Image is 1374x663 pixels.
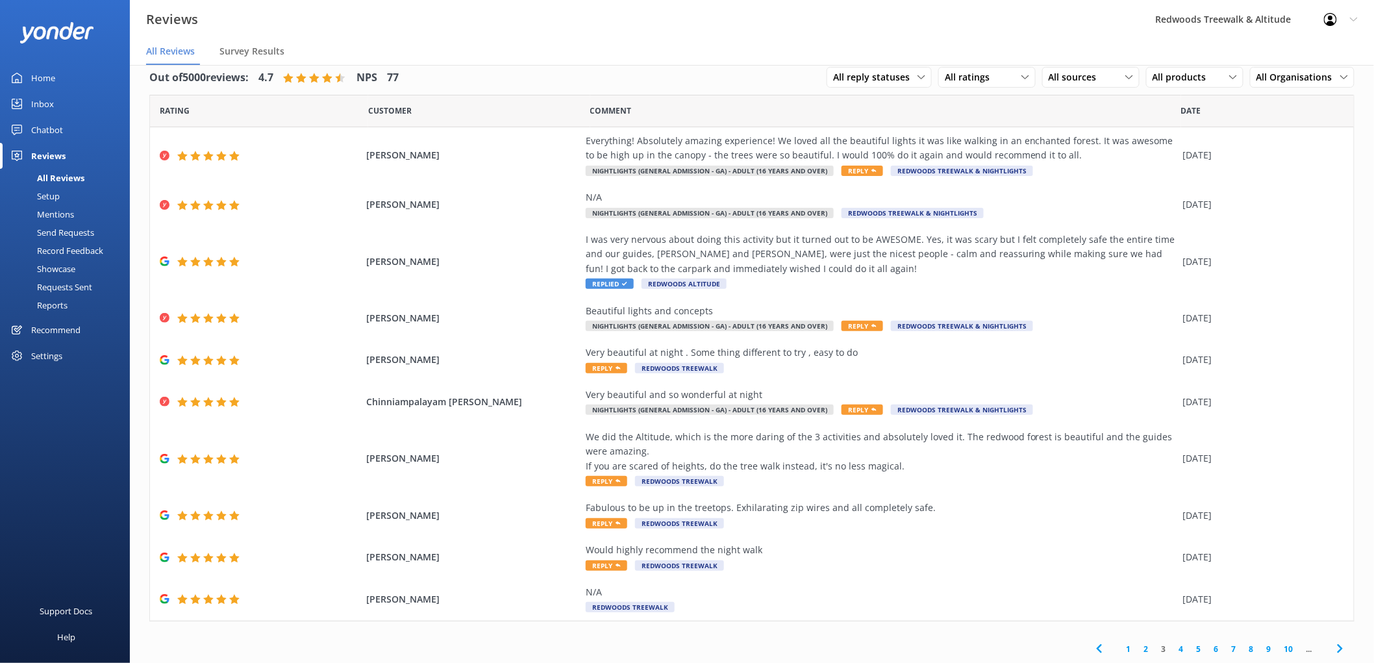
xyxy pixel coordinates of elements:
[8,205,130,223] a: Mentions
[635,363,724,373] span: Redwoods Treewalk
[368,105,412,117] span: Date
[366,311,579,325] span: [PERSON_NAME]
[586,476,627,486] span: Reply
[1120,643,1138,655] a: 1
[31,91,54,117] div: Inbox
[40,598,93,624] div: Support Docs
[1183,550,1338,564] div: [DATE]
[1300,643,1319,655] span: ...
[1049,70,1105,84] span: All sources
[586,345,1177,360] div: Very beautiful at night . Some thing different to try , easy to do
[1183,451,1338,466] div: [DATE]
[8,296,130,314] a: Reports
[586,304,1177,318] div: Beautiful lights and concepts
[586,190,1177,205] div: N/A
[635,560,724,571] span: Redwoods Treewalk
[891,166,1033,176] span: Redwoods Treewalk & Nightlights
[842,405,883,415] span: Reply
[8,278,130,296] a: Requests Sent
[366,197,579,212] span: [PERSON_NAME]
[1278,643,1300,655] a: 10
[366,451,579,466] span: [PERSON_NAME]
[842,208,984,218] span: Redwoods Treewalk & Nightlights
[586,602,675,612] span: Redwoods Treewalk
[1183,353,1338,367] div: [DATE]
[1183,592,1338,607] div: [DATE]
[366,508,579,523] span: [PERSON_NAME]
[586,501,1177,515] div: Fabulous to be up in the treetops. Exhilarating zip wires and all completely safe.
[8,278,92,296] div: Requests Sent
[8,169,84,187] div: All Reviews
[366,255,579,269] span: [PERSON_NAME]
[586,232,1177,276] div: I was very nervous about doing this activity but it turned out to be AWESOME. Yes, it was scary b...
[1183,148,1338,162] div: [DATE]
[590,105,632,117] span: Question
[1181,105,1201,117] span: Date
[586,405,834,415] span: Nightlights (General Admission - GA) - Adult (16 years and over)
[945,70,997,84] span: All ratings
[586,543,1177,557] div: Would highly recommend the night walk
[31,65,55,91] div: Home
[891,405,1033,415] span: Redwoods Treewalk & Nightlights
[1183,311,1338,325] div: [DATE]
[57,624,75,650] div: Help
[8,223,94,242] div: Send Requests
[8,242,130,260] a: Record Feedback
[8,296,68,314] div: Reports
[1183,197,1338,212] div: [DATE]
[586,279,634,289] span: Replied
[1183,395,1338,409] div: [DATE]
[635,476,724,486] span: Redwoods Treewalk
[586,321,834,331] span: Nightlights (General Admission - GA) - Adult (16 years and over)
[642,279,727,289] span: Redwoods Altitude
[31,117,63,143] div: Chatbot
[149,69,249,86] h4: Out of 5000 reviews:
[1138,643,1155,655] a: 2
[1153,70,1214,84] span: All products
[1260,643,1278,655] a: 9
[31,317,81,343] div: Recommend
[366,148,579,162] span: [PERSON_NAME]
[219,45,284,58] span: Survey Results
[19,22,94,44] img: yonder-white-logo.png
[586,134,1177,163] div: Everything! Absolutely amazing experience! We loved all the beautiful lights it was like walking ...
[586,560,627,571] span: Reply
[1183,508,1338,523] div: [DATE]
[586,208,834,218] span: Nightlights (General Admission - GA) - Adult (16 years and over)
[842,166,883,176] span: Reply
[1208,643,1225,655] a: 6
[8,223,130,242] a: Send Requests
[586,430,1177,473] div: We did the Altitude, which is the more daring of the 3 activities and absolutely loved it. The re...
[586,518,627,529] span: Reply
[833,70,918,84] span: All reply statuses
[146,9,198,30] h3: Reviews
[891,321,1033,331] span: Redwoods Treewalk & Nightlights
[1243,643,1260,655] a: 8
[366,592,579,607] span: [PERSON_NAME]
[1256,70,1340,84] span: All Organisations
[8,169,130,187] a: All Reviews
[1190,643,1208,655] a: 5
[1225,643,1243,655] a: 7
[8,187,130,205] a: Setup
[1155,643,1173,655] a: 3
[31,343,62,369] div: Settings
[366,550,579,564] span: [PERSON_NAME]
[356,69,377,86] h4: NPS
[1173,643,1190,655] a: 4
[8,205,74,223] div: Mentions
[366,395,579,409] span: Chinniampalayam [PERSON_NAME]
[586,585,1177,599] div: N/A
[1183,255,1338,269] div: [DATE]
[31,143,66,169] div: Reviews
[160,105,190,117] span: Date
[366,353,579,367] span: [PERSON_NAME]
[586,166,834,176] span: Nightlights (General Admission - GA) - Adult (16 years and over)
[8,242,103,260] div: Record Feedback
[586,388,1177,402] div: Very beautiful and so wonderful at night
[8,260,130,278] a: Showcase
[8,260,75,278] div: Showcase
[842,321,883,331] span: Reply
[586,363,627,373] span: Reply
[258,69,273,86] h4: 4.7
